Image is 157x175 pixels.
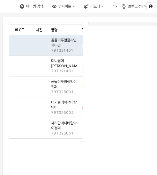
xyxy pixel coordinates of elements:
div: 리오더 [90,4,100,9]
span: 79T321401 [51,48,73,53]
span: #LOT [15,27,25,33]
div: 인사이트 [58,4,71,9]
button: 아이템맵 [109,3,136,10]
span: 품명 [51,27,57,33]
span: 79T325001 [51,89,73,94]
span: 곰돌이푸얼굴라인가디건 [51,38,77,48]
div: 브랜드 전환 [128,4,145,9]
span: 곰돌이푸바람막이점퍼 [51,79,77,89]
button: 아이템 검색 [16,3,47,10]
span: 79T325002 [51,110,73,115]
span: 미니썸머[PERSON_NAME] [51,58,77,69]
button: 브랜드 전환 [118,3,153,10]
span: 미키컬러배색바람막이 [51,100,77,110]
span: 사진 [36,27,42,33]
span: 체리팝미니바람막이점퍼 [51,120,77,131]
span: 79T325051 [51,131,73,136]
button: 리오더 [80,3,108,10]
button: 인사이트 [48,3,79,10]
div: 아이템 검색 [26,4,43,9]
span: 79T321451 [51,69,73,74]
